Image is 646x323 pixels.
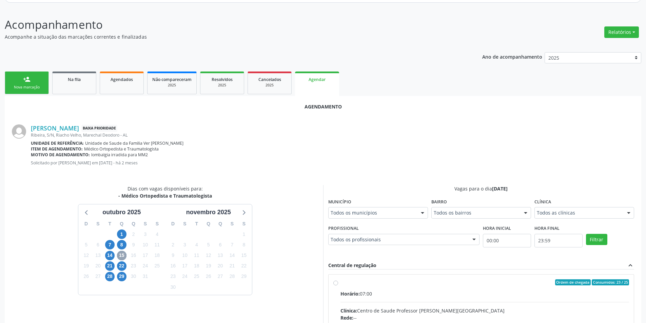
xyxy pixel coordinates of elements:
span: Na fila [68,77,81,82]
span: quinta-feira, 20 de novembro de 2025 [216,261,225,271]
i: expand_less [627,262,634,269]
span: terça-feira, 28 de outubro de 2025 [105,272,115,281]
input: Selecione o horário [483,234,531,247]
p: Acompanhe a situação das marcações correntes e finalizadas [5,33,450,40]
span: quarta-feira, 15 de outubro de 2025 [117,251,126,260]
span: segunda-feira, 13 de outubro de 2025 [93,251,103,260]
span: quarta-feira, 22 de outubro de 2025 [117,261,126,271]
label: Hora inicial [483,223,511,234]
div: Q [116,219,128,229]
span: quinta-feira, 2 de outubro de 2025 [129,229,138,239]
span: terça-feira, 4 de novembro de 2025 [192,240,201,249]
input: Selecione o horário [534,234,583,247]
span: domingo, 2 de novembro de 2025 [168,240,178,249]
label: Bairro [431,197,447,207]
div: Centro de Saude Professor [PERSON_NAME][GEOGRAPHIC_DATA] [340,307,629,314]
button: Relatórios [604,26,639,38]
span: sábado, 25 de outubro de 2025 [152,261,162,271]
span: sábado, 11 de outubro de 2025 [152,240,162,249]
span: Rede: [340,315,353,321]
b: Motivo de agendamento: [31,152,90,158]
span: segunda-feira, 3 de novembro de 2025 [180,240,190,249]
span: Consumidos: 23 / 25 [592,279,629,285]
div: S [179,219,191,229]
span: quinta-feira, 9 de outubro de 2025 [129,240,138,249]
span: sexta-feira, 24 de outubro de 2025 [140,261,150,271]
span: quinta-feira, 23 de outubro de 2025 [129,261,138,271]
div: 2025 [205,83,239,88]
p: Solicitado por [PERSON_NAME] em [DATE] - há 2 meses [31,160,634,166]
span: sexta-feira, 17 de outubro de 2025 [140,251,150,260]
span: quarta-feira, 12 de novembro de 2025 [204,251,213,260]
div: outubro 2025 [100,208,143,217]
span: terça-feira, 14 de outubro de 2025 [105,251,115,260]
span: Agendar [309,77,326,82]
button: Filtrar [586,234,607,245]
span: quarta-feira, 8 de outubro de 2025 [117,240,126,249]
div: person_add [23,76,31,83]
span: quinta-feira, 27 de novembro de 2025 [216,272,225,281]
label: Município [328,197,351,207]
span: Horário: [340,290,360,297]
span: sábado, 29 de novembro de 2025 [239,272,249,281]
label: Profissional [328,223,359,234]
span: Baixa Prioridade [81,125,117,132]
div: Agendamento [12,103,634,110]
span: sábado, 4 de outubro de 2025 [152,229,162,239]
div: 07:00 [340,290,629,297]
div: D [167,219,179,229]
div: -- [340,314,629,321]
span: sábado, 15 de novembro de 2025 [239,251,249,260]
div: Nova marcação [10,85,44,90]
span: sábado, 18 de outubro de 2025 [152,251,162,260]
span: terça-feira, 11 de novembro de 2025 [192,251,201,260]
div: 2025 [253,83,287,88]
span: sábado, 8 de novembro de 2025 [239,240,249,249]
span: quinta-feira, 13 de novembro de 2025 [216,251,225,260]
label: Clínica [534,197,551,207]
span: sexta-feira, 31 de outubro de 2025 [140,272,150,281]
span: Unidade de Saude da Familia Ver [PERSON_NAME] [85,140,183,146]
span: domingo, 16 de novembro de 2025 [168,261,178,271]
b: Unidade de referência: [31,140,84,146]
div: 2025 [152,83,192,88]
div: D [80,219,92,229]
div: S [151,219,163,229]
span: quarta-feira, 19 de novembro de 2025 [204,261,213,271]
span: terça-feira, 25 de novembro de 2025 [192,272,201,281]
span: segunda-feira, 20 de outubro de 2025 [93,261,103,271]
span: domingo, 26 de outubro de 2025 [81,272,91,281]
span: quinta-feira, 30 de outubro de 2025 [129,272,138,281]
div: Q [214,219,226,229]
span: sexta-feira, 21 de novembro de 2025 [227,261,237,271]
span: terça-feira, 21 de outubro de 2025 [105,261,115,271]
span: Todos as clínicas [537,209,620,216]
div: S [139,219,151,229]
span: segunda-feira, 6 de outubro de 2025 [93,240,103,249]
span: domingo, 19 de outubro de 2025 [81,261,91,271]
span: Todos os bairros [434,209,517,216]
span: Não compareceram [152,77,192,82]
span: Resolvidos [212,77,233,82]
span: sábado, 1 de novembro de 2025 [239,229,249,239]
span: quarta-feira, 29 de outubro de 2025 [117,272,126,281]
span: segunda-feira, 24 de novembro de 2025 [180,272,190,281]
span: sexta-feira, 28 de novembro de 2025 [227,272,237,281]
span: sexta-feira, 10 de outubro de 2025 [140,240,150,249]
span: sexta-feira, 3 de outubro de 2025 [140,229,150,239]
a: [PERSON_NAME] [31,124,79,132]
div: S [226,219,238,229]
b: Item de agendamento: [31,146,83,152]
div: Dias com vagas disponíveis para: [118,185,212,199]
span: domingo, 30 de novembro de 2025 [168,282,178,292]
div: Q [202,219,214,229]
span: Ordem de chegada [555,279,591,285]
span: Agendados [111,77,133,82]
span: Todos os profissionais [331,236,466,243]
div: S [92,219,104,229]
p: Acompanhamento [5,16,450,33]
span: quarta-feira, 5 de novembro de 2025 [204,240,213,249]
div: Central de regulação [328,262,376,269]
span: quarta-feira, 26 de novembro de 2025 [204,272,213,281]
div: Vagas para o dia [328,185,634,192]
